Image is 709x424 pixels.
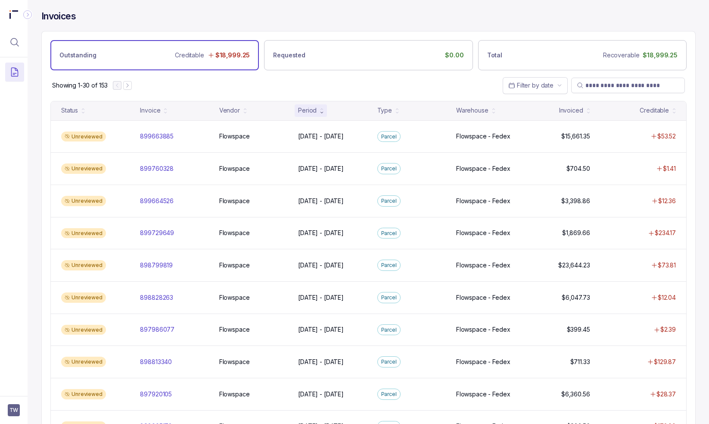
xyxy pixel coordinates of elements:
p: Flowspace [219,229,250,237]
p: Flowspace [219,261,250,270]
p: 897986077 [140,325,174,334]
p: Parcel [381,390,397,399]
p: [DATE] - [DATE] [298,358,344,366]
p: $18,999.25 [215,51,250,60]
p: Parcel [381,293,397,302]
div: Unreviewed [61,292,106,303]
p: Flowspace - Fedex [456,358,510,366]
p: 898828263 [140,293,173,302]
p: Flowspace - Fedex [456,164,510,173]
p: Flowspace [219,132,250,141]
div: Unreviewed [61,357,106,367]
button: Menu Icon Button MagnifyingGlassIcon [5,33,24,52]
p: [DATE] - [DATE] [298,197,344,205]
div: Unreviewed [61,260,106,270]
p: 899664526 [140,197,174,205]
div: Unreviewed [61,132,106,142]
div: Invoiced [559,106,583,115]
p: $3,398.86 [561,197,590,205]
p: [DATE] - [DATE] [298,293,344,302]
p: $704.50 [566,164,590,173]
p: Flowspace - Fedex [456,261,510,270]
p: 897920105 [140,390,172,399]
div: Warehouse [456,106,488,115]
p: $18,999.25 [643,51,678,60]
p: 898799819 [140,261,173,270]
span: Filter by date [517,82,554,89]
p: Parcel [381,229,397,238]
div: Creditable [640,106,669,115]
div: Period [298,106,317,115]
div: Unreviewed [61,325,106,335]
p: Parcel [381,164,397,173]
p: Parcel [381,197,397,205]
div: Collapse Icon [22,9,33,20]
p: Parcel [381,132,397,141]
p: Outstanding [59,51,96,60]
div: Unreviewed [61,163,106,174]
p: [DATE] - [DATE] [298,132,344,141]
p: Flowspace - Fedex [456,197,510,205]
p: Flowspace [219,164,250,173]
div: Status [61,106,78,115]
p: Creditable [175,51,204,60]
p: $6,047.73 [562,293,590,302]
p: Flowspace - Fedex [456,390,510,399]
p: Recoverable [603,51,639,60]
p: $399.45 [567,325,590,334]
p: $12.36 [658,197,676,205]
p: $0.00 [445,51,463,60]
p: $53.52 [657,132,676,141]
search: Date Range Picker [508,81,554,90]
p: Flowspace - Fedex [456,132,510,141]
div: Vendor [219,106,240,115]
div: Invoice [140,106,160,115]
p: $73.81 [658,261,676,270]
button: Menu Icon Button DocumentTextIcon [5,63,24,82]
p: [DATE] - [DATE] [298,261,344,270]
p: 898813340 [140,358,172,366]
p: 899760328 [140,164,174,173]
p: Parcel [381,326,397,334]
h4: Invoices [41,10,76,22]
p: [DATE] - [DATE] [298,325,344,334]
p: 899663885 [140,132,174,141]
p: Flowspace [219,325,250,334]
p: $6,360.56 [561,390,590,399]
p: Flowspace [219,197,250,205]
p: Flowspace - Fedex [456,293,510,302]
p: Flowspace [219,390,250,399]
p: Parcel [381,261,397,270]
p: $15,661.35 [561,132,590,141]
div: Unreviewed [61,389,106,399]
p: Flowspace [219,293,250,302]
div: Remaining page entries [52,81,108,90]
p: [DATE] - [DATE] [298,390,344,399]
button: Next Page [123,81,132,90]
p: $711.33 [570,358,590,366]
p: $28.37 [656,390,676,399]
p: $234.17 [655,229,676,237]
p: Flowspace - Fedex [456,229,510,237]
p: $1.41 [663,164,676,173]
p: Showing 1-30 of 153 [52,81,108,90]
p: Flowspace - Fedex [456,325,510,334]
div: Type [377,106,392,115]
p: Parcel [381,358,397,366]
p: $23,644.23 [558,261,590,270]
p: Flowspace [219,358,250,366]
p: 899729649 [140,229,174,237]
button: Date Range Picker [503,77,568,94]
div: Unreviewed [61,196,106,206]
p: Total [487,51,502,60]
button: User initials [8,404,20,416]
p: $1,869.66 [562,229,590,237]
p: $129.87 [654,358,676,366]
p: [DATE] - [DATE] [298,229,344,237]
p: [DATE] - [DATE] [298,164,344,173]
p: $2.39 [660,325,676,334]
div: Unreviewed [61,228,106,239]
p: Requested [273,51,305,60]
p: $12.04 [658,293,676,302]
